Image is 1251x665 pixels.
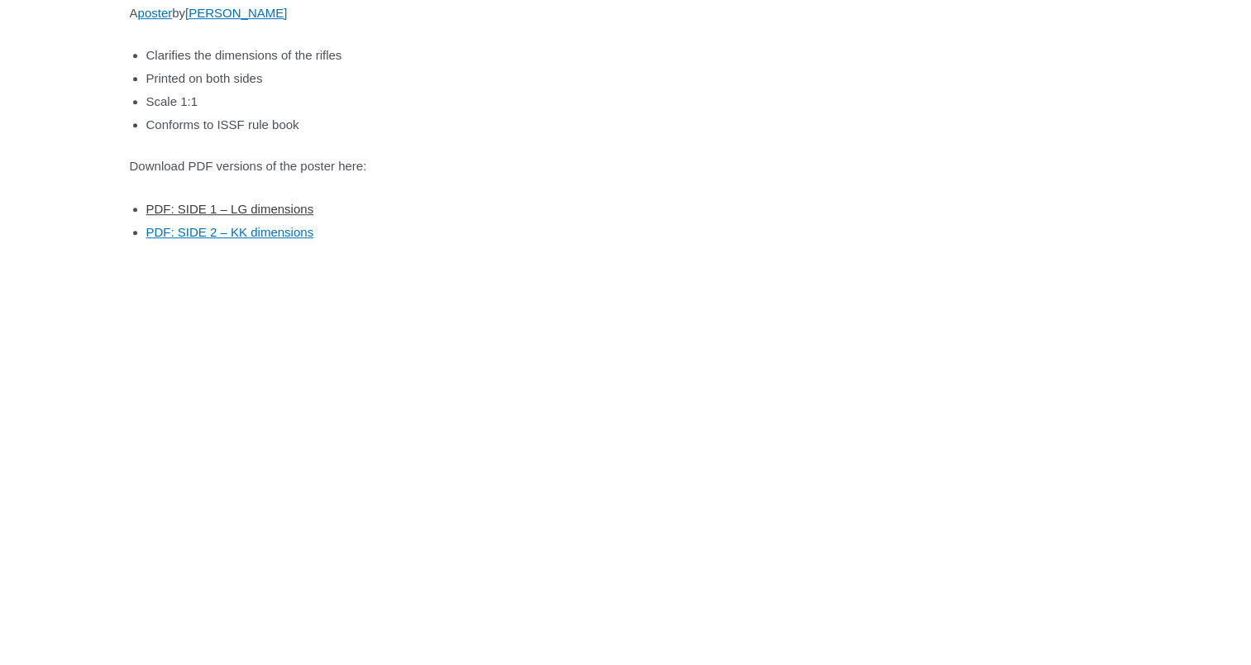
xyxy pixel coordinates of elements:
p: A by [130,2,1122,25]
a: PDF: SIDE 1 – LG dimensions [146,202,314,216]
li: Printed on both sides [146,67,1122,90]
a: poster [138,6,173,20]
a: [PERSON_NAME] [185,6,287,20]
a: PDF: SIDE 2 – KK dimensions [146,225,314,239]
li: Scale 1:1 [146,90,1122,113]
li: Conforms to ISSF rule book [146,113,1122,136]
p: Download PDF versions of the poster here: [130,155,1122,178]
li: Clarifies the dimensions of the rifles [146,44,1122,67]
